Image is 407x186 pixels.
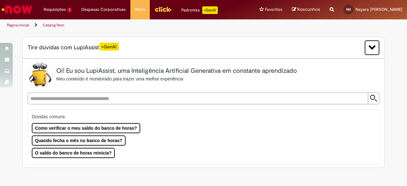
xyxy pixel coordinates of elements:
[368,93,379,104] input: Submit
[32,135,126,146] button: Quando fecha o mês no banco de horas?
[7,23,29,28] a: Página inicial
[355,7,402,12] span: Nayara [PERSON_NAME]
[56,76,183,81] span: Meu conteúdo é monitorado para trazer uma melhor experiência
[346,7,351,11] span: NG
[292,7,320,13] a: Rascunhos
[135,6,145,13] span: More
[28,62,53,87] img: Lupi
[181,6,218,14] div: Padroniza
[43,23,64,28] a: Catalog Item
[81,6,126,13] span: Despesas Corporativas
[32,123,140,133] button: Como verificar o meu saldo do banco de horas?
[155,4,172,14] img: click_logo_yellow_360x200.png
[297,6,320,12] span: Rascunhos
[28,44,119,52] span: Tire dúvidas com LupiAssist
[44,6,66,13] span: Requisições
[32,114,370,120] p: Dúvidas comuns:
[265,6,282,13] span: Favoritos
[202,6,218,14] p: +GenAi
[56,67,297,74] h2: Oi! Eu sou LupiAssist, uma Inteligência Artificial Generativa em constante aprendizado
[1,3,33,16] img: ServiceNow
[5,19,266,31] ul: Trilhas de página
[99,43,119,51] span: +GenAI
[32,148,115,158] button: O saldo do banco de horas reinicia?
[67,7,72,13] span: 1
